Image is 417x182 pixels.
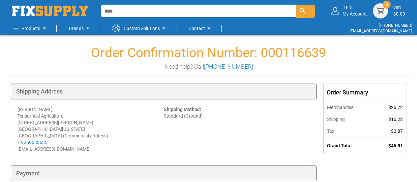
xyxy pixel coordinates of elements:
div: [PERSON_NAME] Tensorfield Agriculture [STREET_ADDRESS][PERSON_NAME] [GEOGRAPHIC_DATA][US_STATE] [... [17,106,164,152]
span: $45.81 [388,143,403,148]
div: Payment [11,165,317,181]
th: Merchandise [324,101,374,113]
div: My Account [343,5,367,17]
a: [PHONE_NUMBER] [379,23,412,28]
div: Shipping Address [11,84,317,99]
span: $16.22 [388,117,403,122]
div: Order Summary [324,84,406,101]
a: Custom Solutions [112,22,168,35]
a: Products [14,22,48,35]
h1: Order Confirmation Number: 000116639 [5,46,412,60]
span: 0 [386,2,388,7]
a: store logo [12,6,88,16]
th: Tax [324,125,374,137]
span: $26.72 [388,105,403,110]
img: Fix Industrial Supply [12,6,88,16]
span: $2.87 [391,128,403,134]
div: Standard (Ground) [164,106,310,152]
a: 9259533635 [21,140,47,145]
small: Hello, [343,5,367,10]
a: [EMAIL_ADDRESS][DOMAIN_NAME] [350,29,412,33]
h3: Need help? Call [5,63,412,70]
a: Contact [189,22,213,35]
span: $0.00 [393,11,405,17]
a: Brands [69,22,92,35]
th: Shipping [324,113,374,125]
a: [PHONE_NUMBER] [204,63,253,70]
strong: Grand Total [327,143,352,148]
strong: Shipping Method: [164,107,201,112]
small: Cart [393,5,405,10]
